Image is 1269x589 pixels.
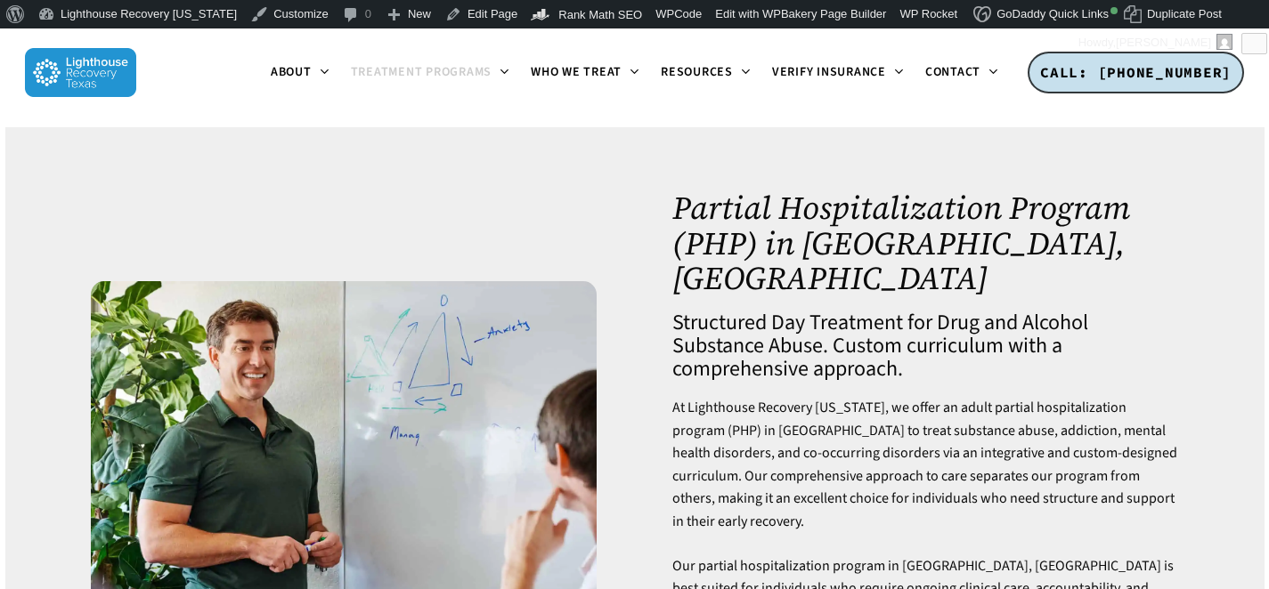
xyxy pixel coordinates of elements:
span: CALL: [PHONE_NUMBER] [1040,63,1232,81]
a: Howdy, [1072,28,1240,57]
img: Lighthouse Recovery Texas [25,48,136,97]
a: About [260,66,340,80]
span: Rank Math SEO [558,8,642,21]
span: Contact [925,63,980,81]
a: Contact [915,66,1009,80]
a: Verify Insurance [761,66,915,80]
h4: Structured Day Treatment for Drug and Alcohol Substance Abuse. Custom curriculum with a comprehen... [672,311,1178,381]
span: [PERSON_NAME] [1116,36,1211,49]
span: Resources [661,63,733,81]
span: Verify Insurance [772,63,886,81]
a: Who We Treat [520,66,650,80]
span: Treatment Programs [351,63,492,81]
a: CALL: [PHONE_NUMBER] [1028,52,1244,94]
p: At Lighthouse Recovery [US_STATE], we offer an adult partial hospitalization program (PHP) in [GE... [672,397,1178,555]
span: Who We Treat [531,63,622,81]
h1: Partial Hospitalization Program (PHP) in [GEOGRAPHIC_DATA], [GEOGRAPHIC_DATA] [672,190,1178,296]
span: About [271,63,312,81]
a: Treatment Programs [340,66,521,80]
a: Resources [650,66,761,80]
